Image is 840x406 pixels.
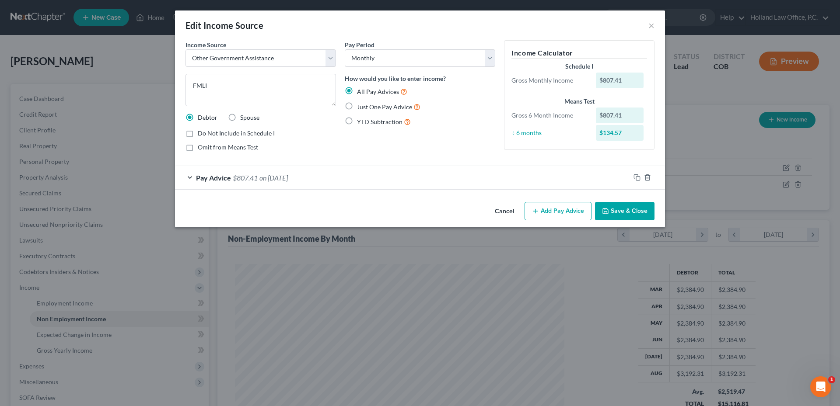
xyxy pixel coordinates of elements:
[198,114,217,121] span: Debtor
[488,203,521,220] button: Cancel
[511,62,647,71] div: Schedule I
[511,48,647,59] h5: Income Calculator
[345,74,446,83] label: How would you like to enter income?
[648,20,654,31] button: ×
[185,41,226,49] span: Income Source
[525,202,591,220] button: Add Pay Advice
[240,114,259,121] span: Spouse
[196,174,231,182] span: Pay Advice
[233,174,258,182] span: $807.41
[596,108,644,123] div: $807.41
[596,125,644,141] div: $134.57
[198,129,275,137] span: Do Not Include in Schedule I
[259,174,288,182] span: on [DATE]
[345,40,374,49] label: Pay Period
[511,97,647,106] div: Means Test
[507,111,591,120] div: Gross 6 Month Income
[357,118,402,125] span: YTD Subtraction
[357,103,412,111] span: Just One Pay Advice
[595,202,654,220] button: Save & Close
[507,76,591,85] div: Gross Monthly Income
[198,143,258,151] span: Omit from Means Test
[185,19,263,31] div: Edit Income Source
[357,88,399,95] span: All Pay Advices
[828,376,835,383] span: 1
[596,73,644,88] div: $807.41
[810,376,831,397] iframe: Intercom live chat
[507,128,591,137] div: ÷ 6 months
